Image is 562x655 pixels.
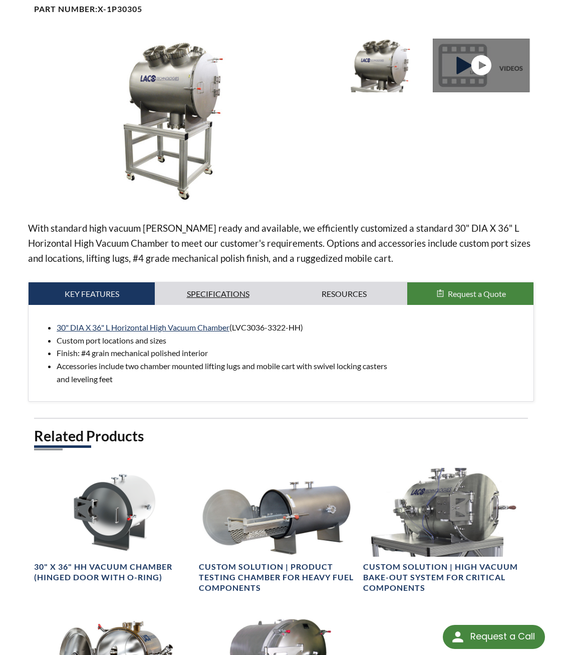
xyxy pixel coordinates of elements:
[363,562,522,593] h4: Custom Solution | High Vacuum Bake-Out System for Critical Components
[98,4,142,14] b: X-1P30305
[57,334,525,347] li: Custom port locations and sizes
[448,289,506,298] span: Request a Quote
[450,629,466,645] img: round button
[34,468,193,583] a: LVC2430-3322-HH Horizontal Vacuum Chamber Hinged Door, right side angle view30" X 36" HH Vacuum C...
[28,39,324,205] img: Custom Horizontal High Vacuum Chamber, side view
[34,562,193,583] h4: 30" X 36" HH Vacuum Chamber (Hinged Door with O-ring)
[199,468,358,594] a: Horizontal High Vacuum Chamber with ShelfCustom Solution | Product Testing Chamber for Heavy Fuel...
[57,360,392,385] p: Accessories include two chamber mounted lifting lugs and mobile cart with swivel locking casters ...
[470,625,535,648] div: Request a Call
[29,282,155,305] a: Key Features
[155,282,281,305] a: Specifications
[28,221,534,266] p: With standard high vacuum [PERSON_NAME] ready and available, we efficiently customized a standard...
[433,39,534,92] a: Medical Grade High Vacuum Chamber. Watch Now!
[332,39,428,92] img: Custom Horizontal High Vacuum Chamber, close view
[57,321,525,334] li: (LVC3036-3322-HH)
[34,4,528,15] h4: Part Number:
[34,427,528,445] h2: Related Products
[443,625,545,649] div: Request a Call
[407,282,533,305] button: Request a Quote
[57,347,525,360] li: Finish: #4 grain mechanical polished interior
[57,322,229,332] a: 30" DIA X 36" L Horizontal High Vacuum Chamber
[281,282,407,305] a: Resources
[363,468,522,594] a: High Vacuum Bake-Out System for Critical Components Close UpCustom Solution | High Vacuum Bake-Ou...
[199,562,358,593] h4: Custom Solution | Product Testing Chamber for Heavy Fuel Components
